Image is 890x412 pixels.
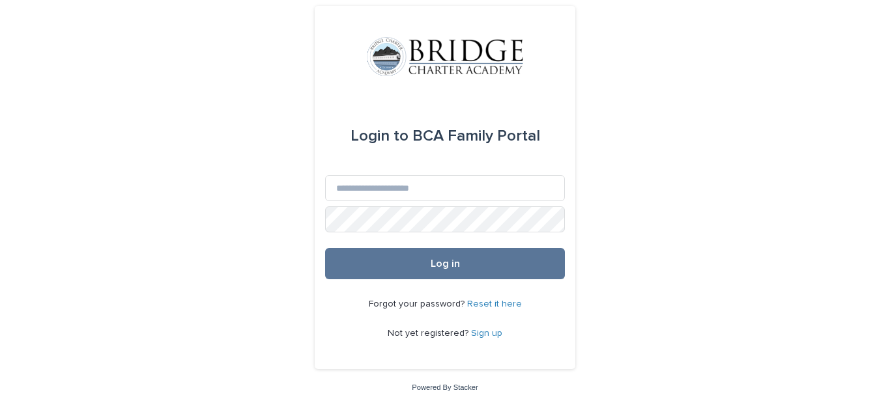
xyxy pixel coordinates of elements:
button: Log in [325,248,565,279]
span: Not yet registered? [388,329,471,338]
span: Log in [431,258,460,269]
span: Login to [351,128,409,144]
a: Powered By Stacker [412,383,478,391]
a: Reset it here [467,299,522,309]
img: V1C1m3IdTEidaUdm9Hs0 [367,37,523,76]
span: Forgot your password? [369,299,467,309]
a: Sign up [471,329,502,338]
div: BCA Family Portal [351,118,540,154]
